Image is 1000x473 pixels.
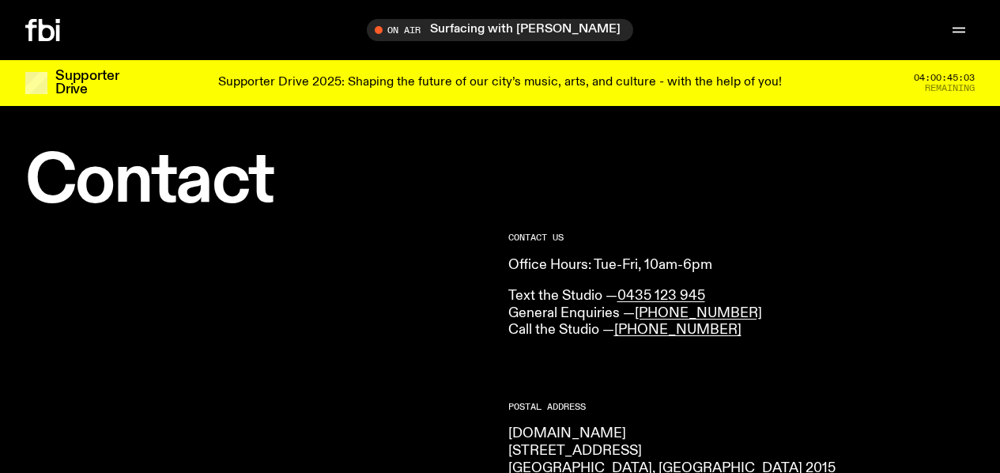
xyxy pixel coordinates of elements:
p: Text the Studio — General Enquiries — Call the Studio — [508,288,975,339]
a: [PHONE_NUMBER] [614,323,742,337]
h1: Contact [25,150,492,214]
p: Office Hours: Tue-Fri, 10am-6pm [508,257,975,274]
a: [PHONE_NUMBER] [635,306,762,320]
a: 0435 123 945 [617,289,705,303]
button: On AirSurfacing with [PERSON_NAME] [367,19,633,41]
h3: Supporter Drive [55,70,119,96]
h2: CONTACT US [508,233,975,242]
span: 04:00:45:03 [914,74,975,82]
h2: Postal Address [508,403,975,411]
p: Supporter Drive 2025: Shaping the future of our city’s music, arts, and culture - with the help o... [218,76,782,90]
span: Remaining [925,84,975,93]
